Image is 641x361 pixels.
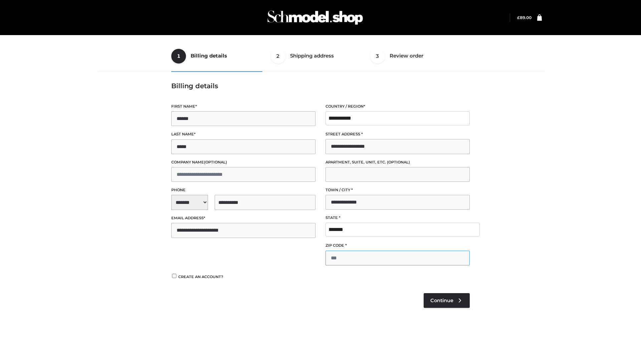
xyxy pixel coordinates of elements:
label: State [326,215,470,221]
span: (optional) [387,160,410,164]
input: Create an account? [171,274,177,278]
a: £89.00 [517,15,531,20]
label: First name [171,103,315,110]
label: Phone [171,187,315,193]
bdi: 89.00 [517,15,531,20]
label: Apartment, suite, unit, etc. [326,159,470,165]
label: Street address [326,131,470,137]
span: Continue [430,297,453,304]
label: Country / Region [326,103,470,110]
label: Last name [171,131,315,137]
label: Email address [171,215,315,221]
a: Continue [424,293,470,308]
label: Company name [171,159,315,165]
label: Town / City [326,187,470,193]
span: £ [517,15,520,20]
span: (optional) [204,160,227,164]
img: Schmodel Admin 964 [265,4,365,31]
h3: Billing details [171,82,470,90]
span: Create an account? [178,274,223,279]
label: ZIP Code [326,242,470,249]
